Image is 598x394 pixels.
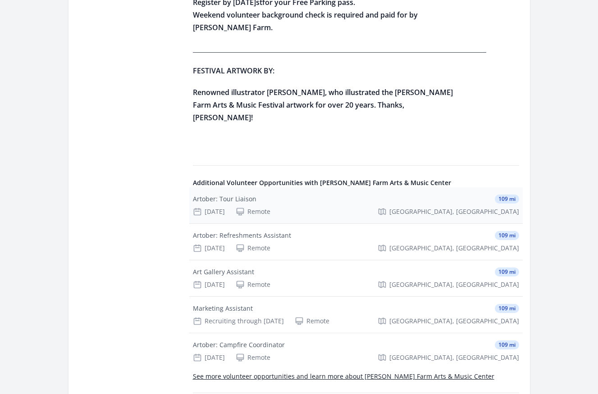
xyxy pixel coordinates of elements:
span: 109 mi [495,340,519,349]
a: Art Gallery Assistant 109 mi [DATE] Remote [GEOGRAPHIC_DATA], [GEOGRAPHIC_DATA] [189,260,523,296]
div: Art Gallery Assistant [193,267,254,276]
div: Artober: Refreshments Assistant [193,231,291,240]
a: See more volunteer opportunities and learn more about [PERSON_NAME] Farm Arts & Music Center [193,372,494,380]
span: [GEOGRAPHIC_DATA], [GEOGRAPHIC_DATA] [389,317,519,326]
a: Artober: Refreshments Assistant 109 mi [DATE] Remote [GEOGRAPHIC_DATA], [GEOGRAPHIC_DATA] [189,224,523,260]
span: Renowned illustrator [PERSON_NAME], who illustrated the [PERSON_NAME] Farm Arts & Music Festival ... [193,87,453,122]
span: FESTIVAL ARTWORK BY: [193,66,274,76]
span: [GEOGRAPHIC_DATA], [GEOGRAPHIC_DATA] [389,244,519,253]
h4: Additional Volunteer Opportunities with [PERSON_NAME] Farm Arts & Music Center [193,178,519,187]
a: Artober: Campfire Coordinator 109 mi [DATE] Remote [GEOGRAPHIC_DATA], [GEOGRAPHIC_DATA] [189,333,523,369]
p: _____________________________________________________________________________________________ [193,43,456,55]
div: Remote [236,353,270,362]
span: Weekend volunteer background check is required and paid for by [PERSON_NAME] Farm. [193,10,418,32]
div: Artober: Tour Liaison [193,195,256,204]
div: Remote [236,280,270,289]
div: [DATE] [193,207,225,216]
span: 109 mi [495,195,519,204]
div: [DATE] [193,244,225,253]
div: Marketing Assistant [193,304,253,313]
div: [DATE] [193,280,225,289]
div: Remote [236,207,270,216]
a: Artober: Tour Liaison 109 mi [DATE] Remote [GEOGRAPHIC_DATA], [GEOGRAPHIC_DATA] [189,187,523,223]
span: 109 mi [495,267,519,276]
div: Remote [236,244,270,253]
span: 109 mi [495,304,519,313]
div: Remote [295,317,329,326]
div: Artober: Campfire Coordinator [193,340,285,349]
a: Marketing Assistant 109 mi Recruiting through [DATE] Remote [GEOGRAPHIC_DATA], [GEOGRAPHIC_DATA] [189,297,523,333]
span: [GEOGRAPHIC_DATA], [GEOGRAPHIC_DATA] [389,207,519,216]
span: [GEOGRAPHIC_DATA], [GEOGRAPHIC_DATA] [389,353,519,362]
div: [DATE] [193,353,225,362]
span: [GEOGRAPHIC_DATA], [GEOGRAPHIC_DATA] [389,280,519,289]
span: 109 mi [495,231,519,240]
div: Recruiting through [DATE] [193,317,284,326]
